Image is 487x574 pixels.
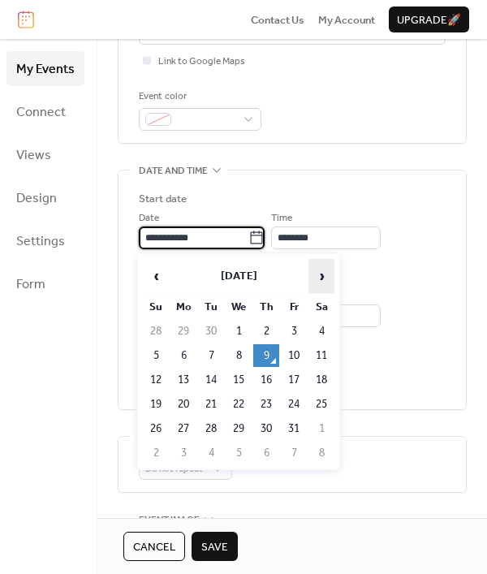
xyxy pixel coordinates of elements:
th: Fr [281,296,307,318]
td: 19 [143,393,169,416]
td: 2 [253,320,279,343]
span: Views [16,143,51,168]
span: Time [271,210,292,227]
td: 3 [281,320,307,343]
span: Link to Google Maps [158,54,245,70]
span: › [309,260,334,292]
td: 29 [226,417,252,440]
td: 6 [253,442,279,464]
td: 7 [198,344,224,367]
span: Date and time [139,163,208,179]
td: 21 [198,393,224,416]
td: 4 [198,442,224,464]
td: 24 [281,393,307,416]
th: Mo [170,296,196,318]
td: 18 [308,369,334,391]
span: Connect [16,100,66,125]
button: Cancel [123,532,185,561]
td: 23 [253,393,279,416]
a: Views [6,137,84,172]
a: My Events [6,51,84,86]
th: Th [253,296,279,318]
span: Event image [139,512,200,529]
td: 10 [281,344,307,367]
td: 6 [170,344,196,367]
span: Date [139,210,159,227]
th: Tu [198,296,224,318]
td: 3 [170,442,196,464]
td: 28 [198,417,224,440]
td: 2 [143,442,169,464]
span: Design [16,186,57,211]
td: 1 [226,320,252,343]
td: 15 [226,369,252,391]
th: Su [143,296,169,318]
td: 13 [170,369,196,391]
a: My Account [318,11,375,28]
td: 29 [170,320,196,343]
span: Cancel [133,539,175,555]
td: 25 [308,393,334,416]
span: ‹ [144,260,168,292]
span: My Account [318,12,375,28]
td: 5 [143,344,169,367]
span: Save [201,539,228,555]
td: 8 [308,442,334,464]
td: 28 [143,320,169,343]
a: Form [6,266,84,301]
div: Start date [139,191,187,207]
td: 30 [253,417,279,440]
span: Settings [16,229,65,254]
a: Connect [6,94,84,129]
td: 14 [198,369,224,391]
td: 16 [253,369,279,391]
td: 1 [308,417,334,440]
td: 30 [198,320,224,343]
th: We [226,296,252,318]
td: 31 [281,417,307,440]
th: [DATE] [170,259,307,294]
span: Upgrade 🚀 [397,12,461,28]
td: 22 [226,393,252,416]
th: Sa [308,296,334,318]
td: 5 [226,442,252,464]
td: 17 [281,369,307,391]
div: Event color [139,88,258,105]
td: 20 [170,393,196,416]
td: 26 [143,417,169,440]
button: Upgrade🚀 [389,6,469,32]
td: 8 [226,344,252,367]
td: 7 [281,442,307,464]
a: Contact Us [251,11,304,28]
td: 27 [170,417,196,440]
a: Settings [6,223,84,258]
td: 12 [143,369,169,391]
button: Save [192,532,238,561]
a: Design [6,180,84,215]
span: Form [16,272,45,297]
td: 4 [308,320,334,343]
img: logo [18,11,34,28]
span: My Events [16,57,75,82]
td: 11 [308,344,334,367]
span: Contact Us [251,12,304,28]
td: 9 [253,344,279,367]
